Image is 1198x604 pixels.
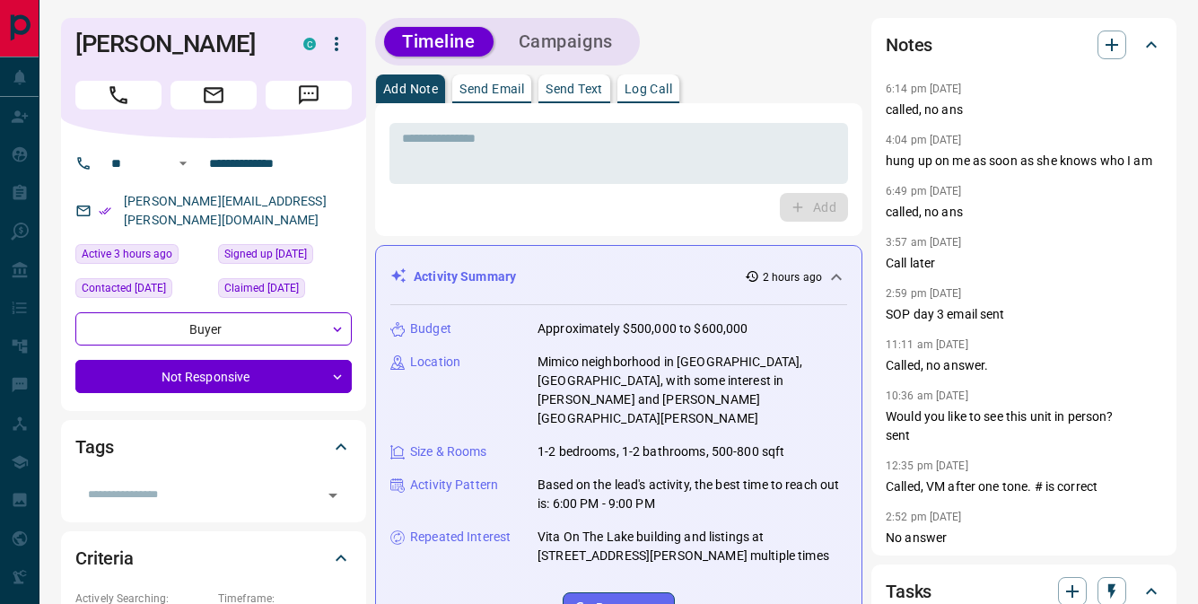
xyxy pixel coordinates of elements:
[320,483,345,508] button: Open
[224,245,307,263] span: Signed up [DATE]
[886,305,1162,324] p: SOP day 3 email sent
[459,83,524,95] p: Send Email
[75,544,134,573] h2: Criteria
[538,476,847,513] p: Based on the lead's activity, the best time to reach out is: 6:00 PM - 9:00 PM
[886,83,962,95] p: 6:14 pm [DATE]
[75,360,352,393] div: Not Responsive
[538,353,847,428] p: Mimico neighborhood in [GEOGRAPHIC_DATA], [GEOGRAPHIC_DATA], with some interest in [PERSON_NAME] ...
[546,83,603,95] p: Send Text
[75,537,352,580] div: Criteria
[75,30,276,58] h1: [PERSON_NAME]
[75,312,352,346] div: Buyer
[886,460,968,472] p: 12:35 pm [DATE]
[886,152,1162,171] p: hung up on me as soon as she knows who I am
[410,353,460,372] p: Location
[224,279,299,297] span: Claimed [DATE]
[538,320,748,338] p: Approximately $500,000 to $600,000
[218,278,352,303] div: Wed Jan 08 2025
[886,101,1162,119] p: called, no ans
[124,194,327,227] a: [PERSON_NAME][EMAIL_ADDRESS][PERSON_NAME][DOMAIN_NAME]
[886,23,1162,66] div: Notes
[414,267,516,286] p: Activity Summary
[886,203,1162,222] p: called, no ans
[763,269,822,285] p: 2 hours ago
[171,81,257,109] span: Email
[886,529,1162,547] p: No answer
[501,27,631,57] button: Campaigns
[538,442,784,461] p: 1-2 bedrooms, 1-2 bathrooms, 500-800 sqft
[886,390,968,402] p: 10:36 am [DATE]
[218,244,352,269] div: Sat Sep 11 2021
[82,279,166,297] span: Contacted [DATE]
[390,260,847,293] div: Activity Summary2 hours ago
[266,81,352,109] span: Message
[410,442,487,461] p: Size & Rooms
[75,244,209,269] div: Tue Sep 16 2025
[410,528,511,547] p: Repeated Interest
[886,338,968,351] p: 11:11 am [DATE]
[886,134,962,146] p: 4:04 pm [DATE]
[303,38,316,50] div: condos.ca
[383,83,438,95] p: Add Note
[384,27,494,57] button: Timeline
[410,476,498,495] p: Activity Pattern
[886,185,962,197] p: 6:49 pm [DATE]
[886,287,962,300] p: 2:59 pm [DATE]
[538,528,847,565] p: Vita On The Lake building and listings at [STREET_ADDRESS][PERSON_NAME] multiple times
[886,407,1162,445] p: Would you like to see this unit in person? sent
[172,153,194,174] button: Open
[75,433,113,461] h2: Tags
[886,31,932,59] h2: Notes
[886,236,962,249] p: 3:57 am [DATE]
[625,83,672,95] p: Log Call
[886,254,1162,273] p: Call later
[75,425,352,468] div: Tags
[886,356,1162,375] p: Called, no answer.
[410,320,451,338] p: Budget
[886,477,1162,496] p: Called, VM after one tone. # is correct
[75,278,209,303] div: Sat Jul 05 2025
[75,81,162,109] span: Call
[99,205,111,217] svg: Email Verified
[886,511,962,523] p: 2:52 pm [DATE]
[82,245,172,263] span: Active 3 hours ago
